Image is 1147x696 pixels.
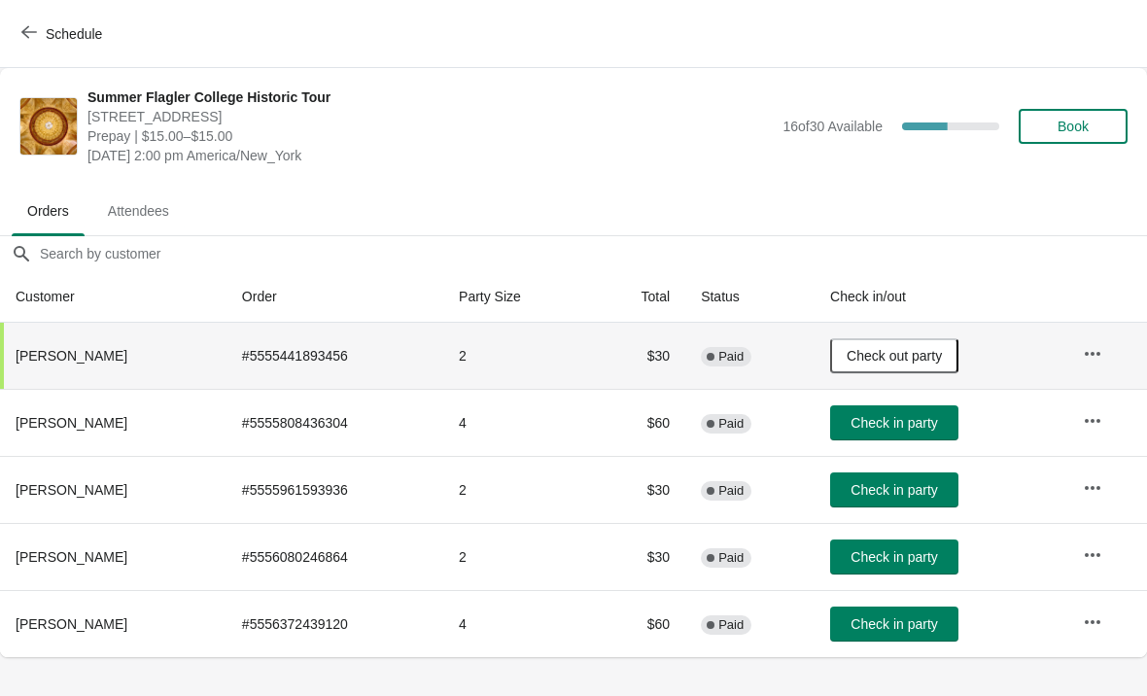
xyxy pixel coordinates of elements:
span: Schedule [46,26,102,42]
td: # 5556372439120 [226,590,443,657]
td: 4 [443,389,591,456]
td: $30 [591,523,685,590]
span: [PERSON_NAME] [16,482,127,498]
span: [STREET_ADDRESS] [87,107,773,126]
span: 16 of 30 Available [782,119,883,134]
input: Search by customer [39,236,1147,271]
span: Attendees [92,193,185,228]
td: # 5556080246864 [226,523,443,590]
td: 4 [443,590,591,657]
span: Paid [718,416,744,432]
span: [DATE] 2:00 pm America/New_York [87,146,773,165]
button: Check out party [830,338,958,373]
td: 2 [443,323,591,389]
span: Paid [718,349,744,365]
span: Check in party [851,415,937,431]
span: Check in party [851,549,937,565]
td: $30 [591,323,685,389]
th: Check in/out [815,271,1067,323]
button: Schedule [10,17,118,52]
td: 2 [443,523,591,590]
span: [PERSON_NAME] [16,616,127,632]
button: Check in party [830,607,958,642]
td: 2 [443,456,591,523]
span: Prepay | $15.00–$15.00 [87,126,773,146]
span: [PERSON_NAME] [16,415,127,431]
th: Status [685,271,815,323]
td: $60 [591,389,685,456]
span: Summer Flagler College Historic Tour [87,87,773,107]
th: Total [591,271,685,323]
th: Party Size [443,271,591,323]
span: [PERSON_NAME] [16,348,127,364]
th: Order [226,271,443,323]
img: Summer Flagler College Historic Tour [20,98,77,155]
td: $30 [591,456,685,523]
span: Paid [718,617,744,633]
span: [PERSON_NAME] [16,549,127,565]
button: Check in party [830,405,958,440]
td: # 5555808436304 [226,389,443,456]
span: Check in party [851,482,937,498]
button: Check in party [830,472,958,507]
span: Paid [718,483,744,499]
span: Orders [12,193,85,228]
span: Check in party [851,616,937,632]
button: Book [1019,109,1128,144]
button: Check in party [830,539,958,574]
span: Paid [718,550,744,566]
td: # 5555961593936 [226,456,443,523]
td: # 5555441893456 [226,323,443,389]
span: Check out party [847,348,942,364]
span: Book [1058,119,1089,134]
td: $60 [591,590,685,657]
